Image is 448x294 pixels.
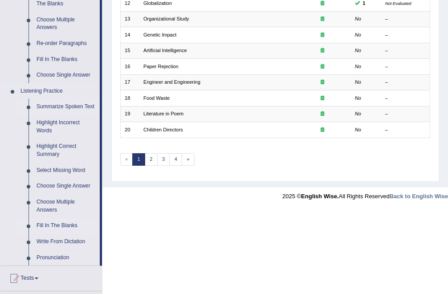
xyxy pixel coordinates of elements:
[355,95,361,101] em: No
[143,79,200,85] a: Engineer and Engineering
[145,153,158,166] a: 2
[385,1,411,6] small: Not Evaluated
[143,32,176,37] a: Genetic Impact
[33,218,100,234] a: Fill In The Blanks
[385,32,426,39] div: –
[298,47,346,54] div: Exam occurring question
[0,266,102,288] a: Tests
[157,153,170,166] a: 3
[355,64,361,69] em: No
[182,153,195,166] a: »
[385,110,426,118] div: –
[120,90,139,106] td: 18
[33,194,100,218] a: Choose Multiple Answers
[33,36,100,52] a: Re-order Paragraphs
[120,74,139,90] td: 17
[33,52,100,68] a: Fill In The Blanks
[385,63,426,70] div: –
[298,127,346,134] div: Exam occurring question
[298,79,346,86] div: Exam occurring question
[385,95,426,102] div: –
[120,12,139,27] td: 13
[143,48,187,53] a: Artificial Intelligence
[298,63,346,70] div: Exam occurring question
[298,16,346,23] div: Exam occurring question
[33,163,100,179] a: Select Missing Word
[33,99,100,115] a: Summarize Spoken Text
[355,32,361,37] em: No
[298,95,346,102] div: Exam occurring question
[33,250,100,266] a: Pronunciation
[143,95,170,101] a: Food Waste
[355,111,361,116] em: No
[16,83,100,99] a: Listening Practice
[143,16,189,21] a: Organizational Study
[120,43,139,58] td: 15
[355,79,361,85] em: No
[120,27,139,43] td: 14
[33,139,100,162] a: Highlight Correct Summary
[385,47,426,54] div: –
[385,79,426,86] div: –
[120,122,139,138] td: 20
[120,59,139,74] td: 16
[298,110,346,118] div: Exam occurring question
[385,16,426,23] div: –
[33,67,100,83] a: Choose Single Answer
[33,115,100,139] a: Highlight Incorrect Words
[120,153,133,166] span: «
[385,127,426,134] div: –
[143,0,172,6] a: Globalization
[143,64,179,69] a: Paper Rejection
[33,178,100,194] a: Choose Single Answer
[132,153,145,166] a: 1
[143,111,183,116] a: Literature in Poem
[355,127,361,132] em: No
[169,153,182,166] a: 4
[355,16,361,21] em: No
[355,48,361,53] em: No
[390,193,448,200] a: Back to English Wise
[143,127,183,132] a: Children Directors
[282,188,448,200] div: 2025 © All Rights Reserved
[120,106,139,122] td: 19
[298,32,346,39] div: Exam occurring question
[33,234,100,250] a: Write From Dictation
[33,12,100,36] a: Choose Multiple Answers
[301,193,338,200] strong: English Wise.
